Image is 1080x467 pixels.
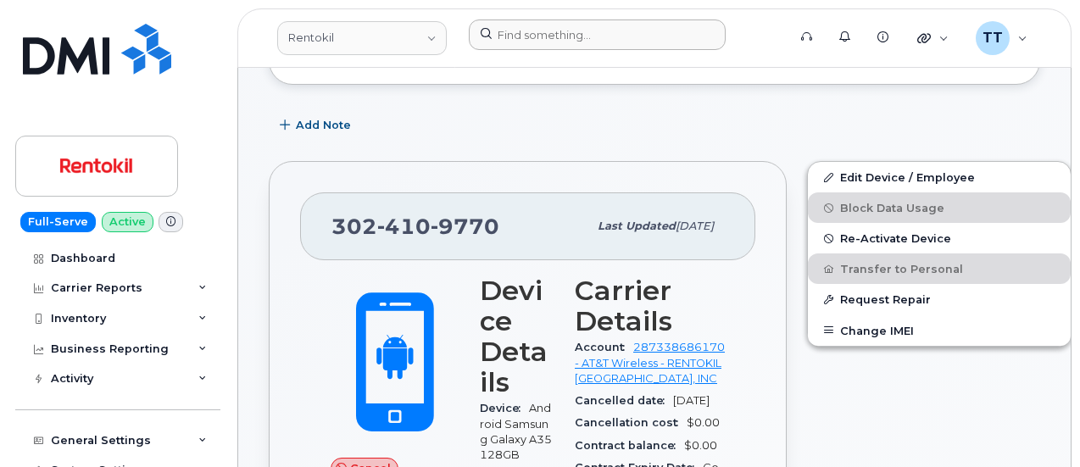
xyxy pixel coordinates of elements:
[684,439,717,452] span: $0.00
[575,341,725,385] a: 287338686170 - AT&T Wireless - RENTOKIL [GEOGRAPHIC_DATA], INC
[277,21,447,55] a: Rentokil
[296,117,351,133] span: Add Note
[673,394,710,407] span: [DATE]
[431,214,499,239] span: 9770
[575,439,684,452] span: Contract balance
[905,21,960,55] div: Quicklinks
[575,394,673,407] span: Cancelled date
[808,315,1071,346] button: Change IMEI
[676,220,714,232] span: [DATE]
[598,220,676,232] span: Last updated
[808,192,1071,223] button: Block Data Usage
[840,232,951,245] span: Re-Activate Device
[575,416,687,429] span: Cancellation cost
[469,19,726,50] input: Find something...
[808,253,1071,284] button: Transfer to Personal
[687,416,720,429] span: $0.00
[575,341,633,353] span: Account
[331,214,499,239] span: 302
[964,21,1039,55] div: Travis Tedesco
[269,110,365,141] button: Add Note
[983,28,1003,48] span: TT
[808,284,1071,314] button: Request Repair
[575,275,725,336] h3: Carrier Details
[377,214,431,239] span: 410
[480,275,554,398] h3: Device Details
[480,402,529,414] span: Device
[1006,393,1067,454] iframe: Messenger Launcher
[808,162,1071,192] a: Edit Device / Employee
[808,223,1071,253] button: Re-Activate Device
